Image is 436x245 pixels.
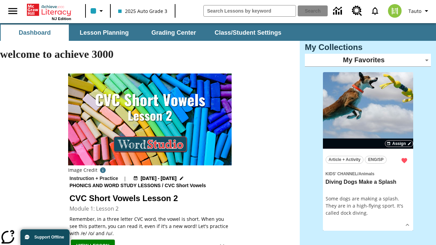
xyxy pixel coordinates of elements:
img: CVC Short Vowels Lesson 2. [68,73,232,165]
a: Resource Center, Will open in new tab [348,2,366,20]
h3: My Collections [305,43,431,52]
a: Home [27,3,71,17]
span: Animals [358,171,374,176]
span: 2025 Auto Grade 3 [118,7,167,15]
h3: Module 1: Lesson 2 [69,205,230,213]
img: avatar image [388,4,402,18]
span: Assign [392,141,406,147]
div: Some dogs are making a splash. They are in a high-flying sport. It's called dock diving. [326,195,410,216]
span: Support Offline [34,235,64,240]
button: Grading Center [140,24,208,41]
button: Lesson Planning [70,24,138,41]
a: Data Center [329,2,348,20]
div: lesson details [323,72,413,231]
h2: CVC Short Vowels Lesson 2 [69,192,230,205]
button: Support Offline [20,229,69,245]
span: Kids' Channel [326,171,358,176]
span: Topic: Kids' Channel/Animals [326,170,410,177]
p: Image Credit [68,167,97,174]
span: Tauto [408,7,421,15]
span: / [162,183,163,188]
span: NJ Edition [52,17,71,21]
h3: Diving Dogs Make a Splash [326,179,410,186]
button: Select a new avatar [384,2,406,20]
a: Notifications [366,2,384,20]
button: Aug 18 - Aug 18 Choose Dates [132,175,186,182]
button: Article + Activity [326,156,364,164]
span: / [357,171,358,176]
button: Show Details [402,220,412,230]
span: | [124,175,126,182]
button: Image credit: TOXIC CAT/Shutterstock [97,165,108,175]
div: Home [27,2,71,21]
span: [DATE] - [DATE] [141,175,176,182]
span: CVC Short Vowels [165,182,207,190]
p: Instruction + Practice [69,175,118,182]
span: Article + Activity [329,156,361,163]
button: Dashboard [1,24,69,41]
button: Open side menu [3,1,23,21]
span: ENG/SP [368,156,384,163]
button: Profile/Settings [406,5,433,17]
input: search field [204,5,296,16]
span: Phonics and Word Study Lessons [69,182,162,190]
button: ENG/SP [365,156,387,164]
p: Remember, in a three letter CVC word, the vowel is short. When you see this pattern, you can read... [69,215,230,237]
button: Class color is light blue. Change class color [88,5,108,17]
button: Class/Student Settings [209,24,287,41]
button: Remove from Favorites [398,154,410,167]
button: Assign Choose Dates [385,140,413,147]
div: My Favorites [305,54,431,67]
